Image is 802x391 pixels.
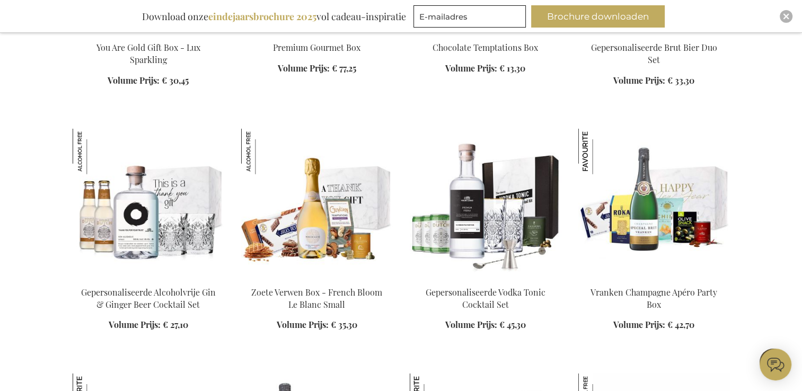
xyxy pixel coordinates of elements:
img: Sweet Treats Box - French Bloom Le Blanc Small [241,129,393,277]
a: You Are Gold Gift Box - Lux Sparkling [73,29,224,39]
span: € 33,30 [667,75,694,86]
span: € 42,70 [667,319,694,330]
span: Volume Prijs: [278,63,330,74]
a: Volume Prijs: € 42,70 [613,319,694,331]
img: Vranken Champagne Apéro Party Box [578,129,730,277]
iframe: belco-activator-frame [760,349,791,380]
span: € 45,30 [499,319,526,330]
span: Volume Prijs: [613,75,665,86]
a: Premium Gourmet Box [273,42,360,53]
span: € 77,25 [332,63,356,74]
img: Close [783,13,789,20]
span: Volume Prijs: [108,75,160,86]
a: Volume Prijs: € 33,30 [613,75,694,87]
a: You Are Gold Gift Box - Lux Sparkling [96,42,200,65]
a: Chocolate Temptations Box [410,29,561,39]
span: Volume Prijs: [109,319,161,330]
a: Gepersonaliseerde Vodka Tonic Cocktail Set [426,287,545,310]
div: Close [780,10,792,23]
a: Volume Prijs: € 35,30 [277,319,357,331]
div: Download onze vol cadeau-inspiratie [137,5,411,28]
img: The Personalised Vodka Tonic Cocktail Set [410,129,561,277]
input: E-mailadres [413,5,526,28]
img: Gepersonaliseerde Alcoholvrije Gin & Ginger Beer Cocktail Set [73,129,118,174]
a: Vranken Champagne Apéro Party Box Vranken Champagne Apéro Party Box [578,273,730,283]
a: Personalised Non-alcoholc Gin & Ginger Beer Set Gepersonaliseerde Alcoholvrije Gin & Ginger Beer ... [73,273,224,283]
a: Zoete Verwen Box - French Bloom Le Blanc Small [251,287,382,310]
button: Brochure downloaden [531,5,665,28]
a: Gepersonaliseerde Brut Bier Duo Set [591,42,717,65]
a: Personalised Champagne Beer [578,29,730,39]
span: Volume Prijs: [445,319,497,330]
a: Volume Prijs: € 27,10 [109,319,188,331]
form: marketing offers and promotions [413,5,529,31]
span: € 30,45 [162,75,189,86]
img: Personalised Non-alcoholc Gin & Ginger Beer Set [73,129,224,277]
a: Volume Prijs: € 30,45 [108,75,189,87]
img: Zoete Verwen Box - French Bloom Le Blanc Small [241,129,287,174]
a: Volume Prijs: € 13,30 [445,63,525,75]
a: Chocolate Temptations Box [433,42,538,53]
span: € 13,30 [499,63,525,74]
a: Volume Prijs: € 45,30 [445,319,526,331]
span: € 27,10 [163,319,188,330]
a: Vranken Champagne Apéro Party Box [591,287,717,310]
span: Volume Prijs: [613,319,665,330]
span: Volume Prijs: [277,319,329,330]
span: Volume Prijs: [445,63,497,74]
a: The Personalised Vodka Tonic Cocktail Set [410,273,561,283]
img: Vranken Champagne Apéro Party Box [578,129,624,174]
a: Sweet Treats Box - French Bloom Le Blanc Small Zoete Verwen Box - French Bloom Le Blanc Small [241,273,393,283]
b: eindejaarsbrochure 2025 [208,10,316,23]
a: Volume Prijs: € 77,25 [278,63,356,75]
span: € 35,30 [331,319,357,330]
a: Gepersonaliseerde Alcoholvrije Gin & Ginger Beer Cocktail Set [81,287,216,310]
a: Premium Gourmet Box [241,29,393,39]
